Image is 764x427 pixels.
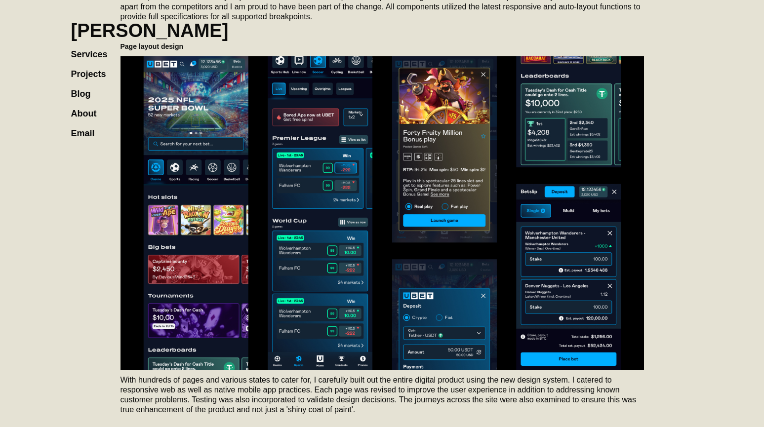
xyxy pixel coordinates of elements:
[71,39,118,59] a: Services
[71,59,116,79] a: Projects
[71,10,229,41] a: home
[71,118,105,138] a: Email
[71,20,229,41] h1: [PERSON_NAME]
[71,79,101,99] a: Blog
[121,41,644,51] h5: Page layout design
[121,375,644,415] p: With hundreds of pages and various states to cater for, I carefully built out the entire digital ...
[71,99,107,118] a: About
